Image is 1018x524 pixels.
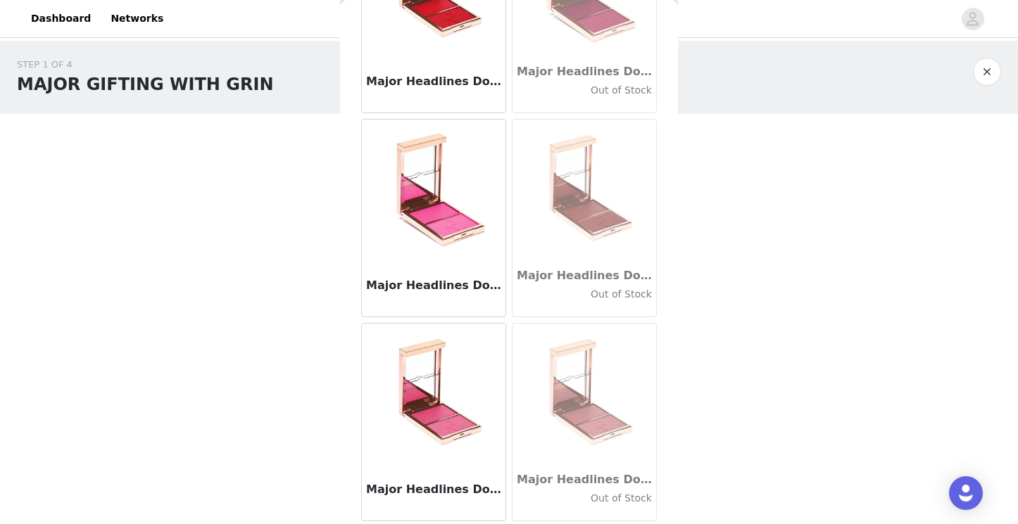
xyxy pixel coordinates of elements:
h4: Out of Stock [517,491,652,506]
h3: Major Headlines Double-Take Crème & Powder Blush Duo - She Goes To The Gym [517,471,652,488]
img: Major Headlines Double-Take Crème & Powder Blush Duo - She's Giving [363,120,504,260]
img: Major Headlines Double-Take Crème & Powder Blush Duo - She Goes To The Gym [514,324,655,464]
a: Dashboard [23,3,99,34]
h4: Out of Stock [517,287,652,302]
h4: Out of Stock [517,83,652,98]
div: avatar [966,8,979,30]
img: Major Headlines Double-Take Crème & Powder Blush Duo - She Knows Who She Is [514,120,655,260]
h3: Major Headlines Double-Take Crème & Powder Blush Duo - She Left Me On Red [366,73,501,90]
div: STEP 1 OF 4 [17,58,274,72]
h3: Major Headlines Double-Take Crème & Powder Blush Duo - She Knows Who She Is [517,267,652,284]
img: Major Headlines Double-Take Crème & Powder Blush Duo - She's A Doll [363,324,504,464]
h3: Major Headlines Double-Take Crème & Powder Blush Duo - She's Giving [366,277,501,294]
div: Open Intercom Messenger [949,476,983,510]
h3: Major Headlines Double-Take Crème & Powder Blush Duo - She's A Doll [366,481,501,498]
h1: MAJOR GIFTING WITH GRIN [17,72,274,97]
h3: Major Headlines Double-Take Crème & Powder Blush Duo - She's Wanted [517,63,652,80]
a: Networks [102,3,172,34]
